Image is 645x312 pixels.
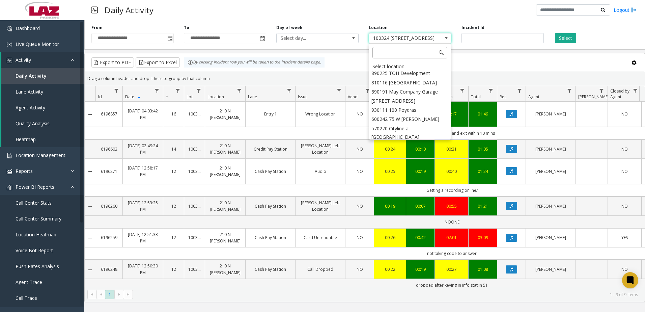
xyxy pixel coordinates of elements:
[349,234,370,241] a: NO
[614,6,637,14] a: Logout
[357,235,363,240] span: NO
[369,33,434,43] span: 100324 [STREET_ADDRESS][PERSON_NAME]
[530,168,571,175] a: [PERSON_NAME]
[209,263,241,276] a: 210 N [PERSON_NAME]
[378,168,402,175] a: 00:25
[612,146,637,152] a: NO
[370,87,450,96] li: 890191 May Company Garage
[209,108,241,121] a: 210 N [PERSON_NAME]
[621,168,628,174] span: NO
[188,146,201,152] a: 100324
[167,111,180,117] a: 16
[7,58,12,63] img: 'icon'
[85,267,95,272] a: Collapse Details
[473,168,493,175] a: 01:24
[439,266,464,272] a: 00:27
[276,25,303,31] label: Day of week
[378,146,402,152] div: 00:24
[370,124,450,141] li: 570270 Cityline at [GEOGRAPHIC_DATA]
[631,6,637,14] img: logout
[166,94,169,100] span: H
[530,111,571,117] a: [PERSON_NAME]
[173,86,183,95] a: H Filter Menu
[235,86,244,95] a: Location Filter Menu
[16,104,45,111] span: Agent Activity
[127,263,159,276] a: [DATE] 12:50:30 PM
[91,25,103,31] label: From
[85,235,95,241] a: Collapse Details
[127,200,159,212] a: [DATE] 12:53:25 PM
[300,111,341,117] a: Wrong Location
[137,292,638,297] kendo-pager-info: 1 - 9 of 9 items
[1,84,84,100] a: Lane Activity
[349,266,370,272] a: NO
[209,165,241,178] a: 210 N [PERSON_NAME]
[621,203,628,209] span: NO
[85,204,95,209] a: Collapse Details
[621,235,628,240] span: YES
[250,234,291,241] a: Cash Pay Station
[209,200,241,212] a: 210 N [PERSON_NAME]
[167,146,180,152] a: 14
[100,168,118,175] a: 6196271
[1,52,84,68] a: Activity
[100,234,118,241] a: 6196259
[188,266,201,272] a: 100324
[500,94,507,100] span: Rec.
[16,279,42,285] span: Agent Trace
[439,168,464,175] a: 00:40
[439,203,464,209] a: 00:55
[16,120,50,127] span: Quality Analysis
[439,146,464,152] a: 00:31
[100,111,118,117] a: 6196857
[473,146,493,152] div: 01:05
[16,263,59,269] span: Push Rates Analysis
[7,169,12,174] img: 'icon'
[184,57,325,68] div: By clicking Incident row you will be taken to the incident details page.
[16,25,40,31] span: Dashboard
[100,203,118,209] a: 6196260
[473,203,493,209] div: 01:21
[248,94,257,100] span: Lane
[16,215,61,222] span: Call Center Summary
[555,33,576,43] button: Select
[300,200,341,212] a: [PERSON_NAME] Left Location
[187,94,193,100] span: Lot
[473,234,493,241] a: 03:09
[349,203,370,209] a: NO
[209,142,241,155] a: 210 N [PERSON_NAME]
[85,112,95,117] a: Collapse Details
[631,86,640,95] a: Closed by Agent Filter Menu
[528,94,539,100] span: Agent
[188,203,201,209] a: 100324
[16,200,52,206] span: Call Center Stats
[300,234,341,241] a: Card Unreadable
[105,290,114,299] span: Page 1
[16,152,65,158] span: Location Management
[410,146,430,152] a: 00:10
[1,68,84,84] a: Daily Activity
[612,266,637,272] a: NO
[370,105,450,114] li: 930111 100 Poydras
[194,86,203,95] a: Lot Filter Menu
[410,168,430,175] a: 00:19
[565,86,574,95] a: Agent Filter Menu
[378,266,402,272] a: 00:22
[250,203,291,209] a: Cash Pay Station
[357,168,363,174] span: NO
[610,88,629,100] span: Closed by Agent
[473,111,493,117] div: 01:49
[300,142,341,155] a: [PERSON_NAME] Left Location
[16,231,56,238] span: Location Heatmap
[250,168,291,175] a: Cash Pay Station
[85,169,95,174] a: Collapse Details
[16,295,37,301] span: Call Trace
